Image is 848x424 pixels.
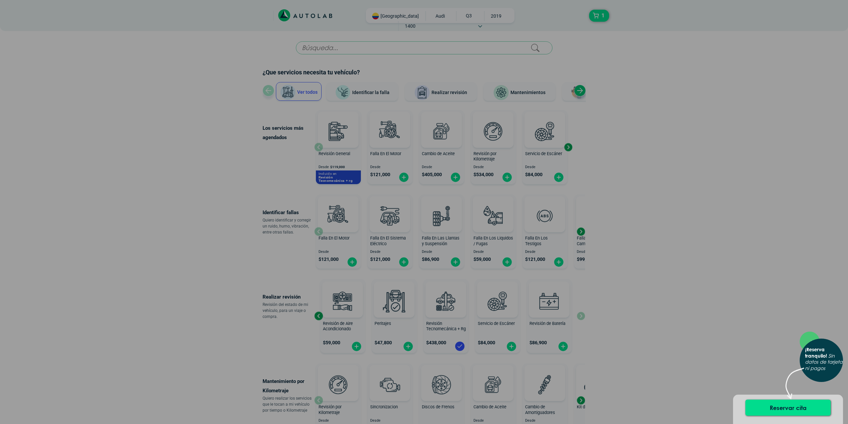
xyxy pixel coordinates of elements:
[805,332,820,350] button: Close
[805,347,827,359] b: ¡Reserva tranquilo!
[785,367,804,405] img: flecha.png
[805,353,843,371] i: Sin datos de tarjeta ni pagos
[810,336,815,346] span: ×
[745,400,831,416] button: Reservar cita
